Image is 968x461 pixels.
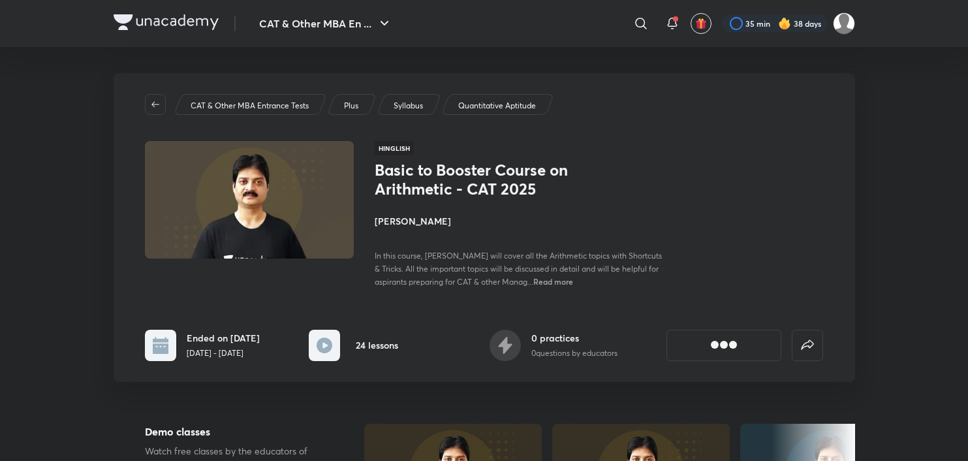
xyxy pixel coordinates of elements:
button: CAT & Other MBA En ... [251,10,400,37]
h4: [PERSON_NAME] [375,214,667,228]
h6: 0 practices [531,331,617,345]
img: streak [778,17,791,30]
button: false [792,330,823,361]
p: Plus [344,100,358,112]
img: Thumbnail [142,140,355,260]
a: Company Logo [114,14,219,33]
span: Hinglish [375,141,414,155]
p: [DATE] - [DATE] [187,347,260,359]
p: CAT & Other MBA Entrance Tests [191,100,309,112]
h1: Basic to Booster Course on Arithmetic - CAT 2025 [375,161,588,199]
img: Abhishek gupta [833,12,855,35]
a: Quantitative Aptitude [456,100,538,112]
p: Syllabus [394,100,423,112]
img: avatar [695,18,707,29]
button: [object Object] [666,330,781,361]
p: Quantitative Aptitude [458,100,536,112]
h6: Ended on [DATE] [187,331,260,345]
img: Company Logo [114,14,219,30]
a: Plus [341,100,360,112]
h5: Demo classes [145,424,322,439]
span: In this course, [PERSON_NAME] will cover all the Arithmetic topics with Shortcuts & Tricks. All t... [375,251,662,287]
a: Syllabus [391,100,425,112]
h6: 24 lessons [356,338,398,352]
p: 0 questions by educators [531,347,617,359]
button: avatar [691,13,711,34]
a: CAT & Other MBA Entrance Tests [188,100,311,112]
span: Read more [533,276,573,287]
